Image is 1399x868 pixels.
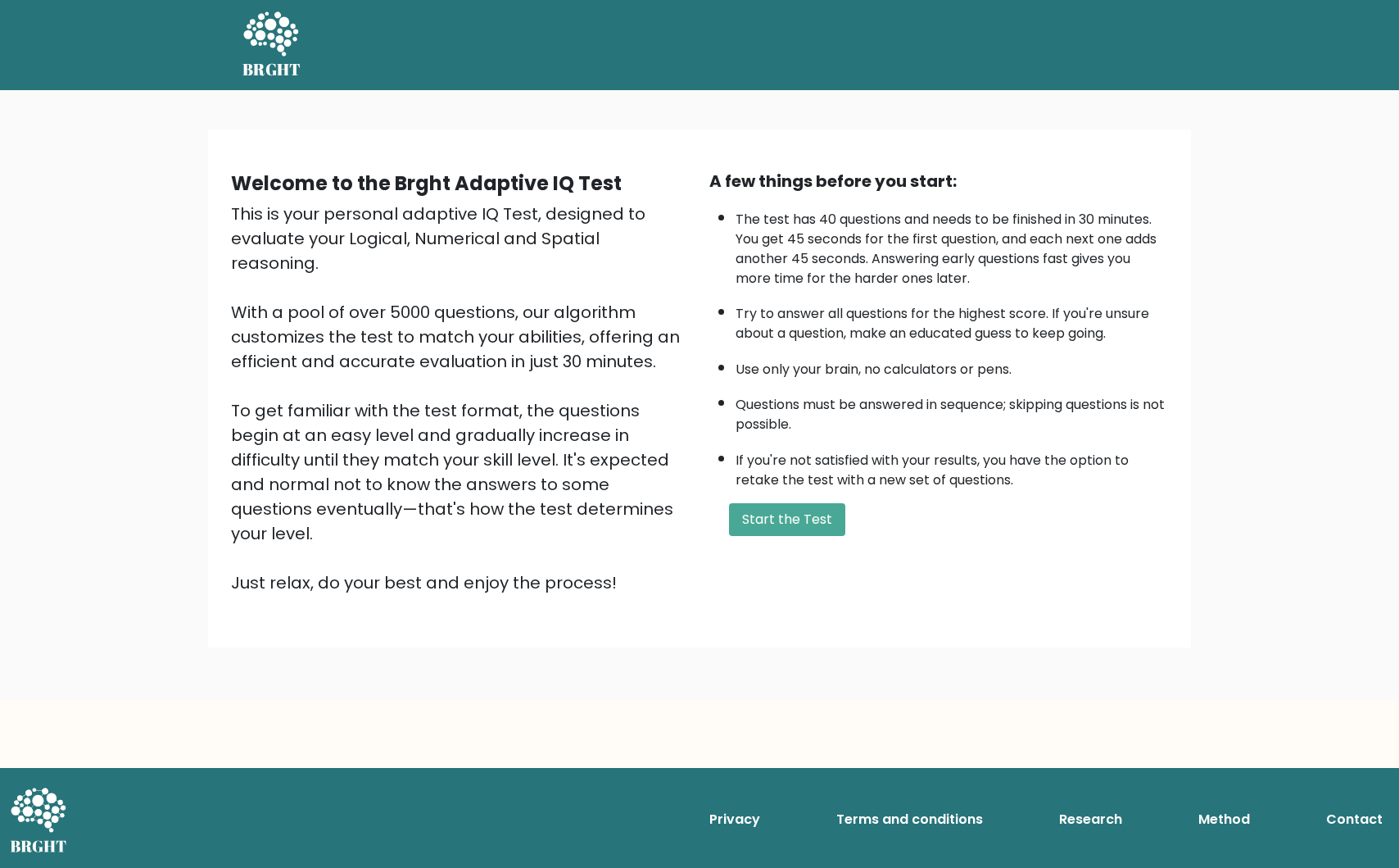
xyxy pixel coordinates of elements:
a: Research [1053,803,1129,836]
li: If you're not satisfied with your results, you have the option to retake the test with a new set ... [736,443,1168,490]
a: Contact [1320,803,1389,836]
li: Try to answer all questions for the highest score. If you're unsure about a question, make an edu... [736,296,1168,343]
a: Method [1192,803,1256,836]
li: Use only your brain, no calculators or pens. [736,352,1168,379]
b: Welcome to the Brght Adaptive IQ Test [231,170,622,197]
div: This is your personal adaptive IQ Test, designed to evaluate your Logical, Numerical and Spatial ... [231,202,690,595]
a: Privacy [703,803,767,836]
div: A few things before you start: [709,169,1168,193]
a: Terms and conditions [830,803,989,836]
h5: BRGHT [242,60,301,80]
button: Start the Test [729,503,845,536]
li: Questions must be answered in sequence; skipping questions is not possible. [736,387,1168,434]
a: BRGHT [242,7,301,84]
li: The test has 40 questions and needs to be finished in 30 minutes. You get 45 seconds for the firs... [736,202,1168,289]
